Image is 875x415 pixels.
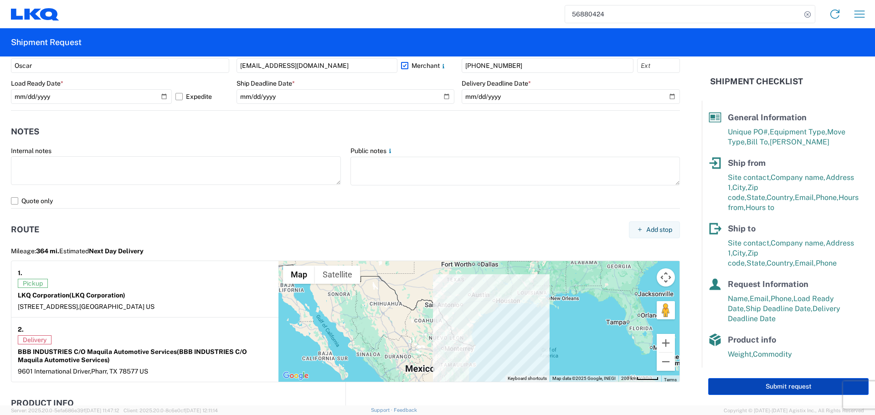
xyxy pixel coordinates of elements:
[18,348,247,364] span: (BBB INDUSTRIES C/O Maquila Automotive Services)
[11,194,680,208] label: Quote only
[728,239,771,247] span: Site contact,
[771,294,793,303] span: Phone,
[18,292,125,299] strong: LKQ Corporation
[281,370,311,382] img: Google
[11,408,119,413] span: Server: 2025.20.0-5efa686e39f
[350,147,394,155] label: Public notes
[750,294,771,303] span: Email,
[18,335,51,344] span: Delivery
[89,247,144,255] span: Next Day Delivery
[18,279,48,288] span: Pickup
[728,224,756,233] span: Ship to
[637,58,680,73] input: Ext
[646,225,672,234] span: Add stop
[708,378,869,395] button: Submit request
[657,334,675,352] button: Zoom in
[281,370,311,382] a: Open this area in Google Maps (opens a new window)
[124,408,218,413] span: Client: 2025.20.0-8c6e0cf
[283,266,315,284] button: Show street map
[746,138,770,146] span: Bill To,
[728,113,807,122] span: General Information
[728,350,753,359] span: Weight,
[795,193,816,202] span: Email,
[18,368,91,375] span: 9601 International Driver,
[657,268,675,287] button: Map camera controls
[59,247,144,255] span: Estimated
[770,138,829,146] span: [PERSON_NAME]
[79,303,154,310] span: [GEOGRAPHIC_DATA] US
[69,292,125,299] span: (LKQ Corporation)
[11,247,59,255] span: Mileage:
[746,203,774,212] span: Hours to
[401,58,455,73] label: Merchant
[462,79,531,87] label: Delivery Deadline Date
[36,247,59,255] span: 364 mi.
[767,259,795,267] span: Country,
[18,324,24,335] strong: 2.
[371,407,394,413] a: Support
[657,301,675,319] button: Drag Pegman onto the map to open Street View
[816,193,839,202] span: Phone,
[394,407,417,413] a: Feedback
[91,368,148,375] span: Pharr, TX 78577 US
[746,193,767,202] span: State,
[710,76,803,87] h2: Shipment Checklist
[753,350,792,359] span: Commodity
[18,303,79,310] span: [STREET_ADDRESS],
[315,266,360,284] button: Show satellite imagery
[11,37,82,48] h2: Shipment Request
[618,375,661,382] button: Map Scale: 200 km per 44 pixels
[728,173,771,182] span: Site contact,
[175,89,229,104] label: Expedite
[11,399,74,408] h2: Product Info
[11,79,63,87] label: Load Ready Date
[11,147,51,155] label: Internal notes
[732,183,747,192] span: City,
[11,225,39,234] h2: Route
[732,249,747,257] span: City,
[728,128,770,136] span: Unique PO#,
[728,158,766,168] span: Ship from
[767,193,795,202] span: Country,
[771,239,826,247] span: Company name,
[565,5,801,23] input: Shipment, tracking or reference number
[629,221,680,238] button: Add stop
[770,128,827,136] span: Equipment Type,
[85,408,119,413] span: [DATE] 11:47:12
[237,79,295,87] label: Ship Deadline Date
[18,267,22,279] strong: 1.
[508,375,547,382] button: Keyboard shortcuts
[185,408,218,413] span: [DATE] 12:11:14
[746,259,767,267] span: State,
[664,377,677,382] a: Terms
[728,335,776,344] span: Product info
[621,376,637,381] span: 200 km
[746,304,813,313] span: Ship Deadline Date,
[728,279,808,289] span: Request Information
[771,173,826,182] span: Company name,
[795,259,816,267] span: Email,
[11,127,39,136] h2: Notes
[18,348,247,364] strong: BBB INDUSTRIES C/O Maquila Automotive Services
[657,353,675,371] button: Zoom out
[728,294,750,303] span: Name,
[724,406,864,415] span: Copyright © [DATE]-[DATE] Agistix Inc., All Rights Reserved
[816,259,837,267] span: Phone
[552,376,616,381] span: Map data ©2025 Google, INEGI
